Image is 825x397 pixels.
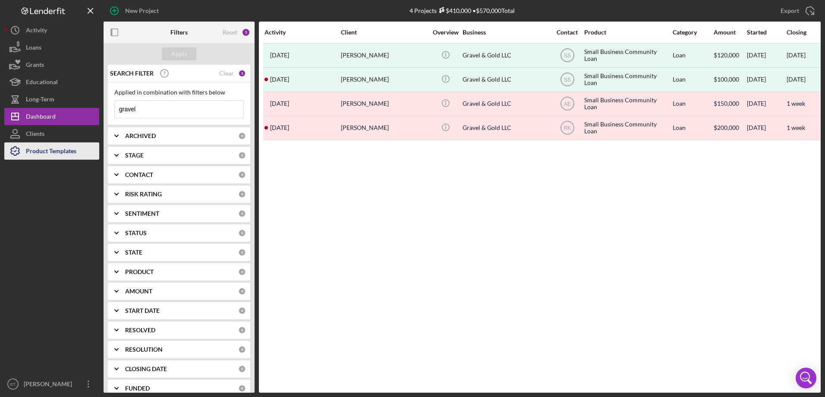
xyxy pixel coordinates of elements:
[409,7,515,14] div: 4 Projects • $570,000 Total
[114,89,244,96] div: Applied in combination with filters below
[125,365,167,372] b: CLOSING DATE
[170,29,188,36] b: Filters
[584,92,671,115] div: Small Business Community Loan
[4,375,99,393] button: ET[PERSON_NAME]
[162,47,196,60] button: Apply
[26,56,44,76] div: Grants
[4,56,99,73] button: Grants
[26,108,56,127] div: Dashboard
[238,326,246,334] div: 0
[238,151,246,159] div: 0
[125,268,154,275] b: PRODUCT
[26,73,58,93] div: Educational
[4,142,99,160] button: Product Templates
[26,142,76,162] div: Product Templates
[4,108,99,125] button: Dashboard
[125,230,147,236] b: STATUS
[747,44,786,67] div: [DATE]
[714,68,746,91] div: $100,000
[125,210,159,217] b: SENTIMENT
[270,52,289,59] time: 2024-11-18 18:26
[747,117,786,139] div: [DATE]
[747,92,786,115] div: [DATE]
[4,39,99,56] button: Loans
[747,29,786,36] div: Started
[584,29,671,36] div: Product
[238,171,246,179] div: 0
[238,249,246,256] div: 0
[437,7,471,14] div: $410,000
[10,382,16,387] text: ET
[341,68,427,91] div: [PERSON_NAME]
[125,288,152,295] b: AMOUNT
[26,39,41,58] div: Loans
[787,76,806,83] div: [DATE]
[787,124,805,131] time: 1 week
[584,68,671,91] div: Small Business Community Loan
[341,29,427,36] div: Client
[26,22,47,41] div: Activity
[564,77,570,83] text: SS
[238,346,246,353] div: 0
[171,47,187,60] div: Apply
[787,100,805,107] time: 1 week
[125,307,160,314] b: START DATE
[787,52,806,59] div: [DATE]
[341,117,427,139] div: [PERSON_NAME]
[673,44,713,67] div: Loan
[104,2,167,19] button: New Project
[265,29,340,36] div: Activity
[4,22,99,39] button: Activity
[238,69,246,77] div: 1
[238,365,246,373] div: 0
[219,70,234,77] div: Clear
[463,117,549,139] div: Gravel & Gold LLC
[564,125,571,131] text: RK
[463,44,549,67] div: Gravel & Gold LLC
[4,73,99,91] button: Educational
[270,100,289,107] time: 2025-08-11 22:26
[463,68,549,91] div: Gravel & Gold LLC
[429,29,462,36] div: Overview
[125,327,155,334] b: RESOLVED
[714,44,746,67] div: $120,000
[673,92,713,115] div: Loan
[125,346,163,353] b: RESOLUTION
[238,132,246,140] div: 0
[125,132,156,139] b: ARCHIVED
[4,91,99,108] button: Long-Term
[125,2,159,19] div: New Project
[125,249,142,256] b: STATE
[772,2,821,19] button: Export
[238,210,246,217] div: 0
[564,53,570,59] text: SS
[22,375,78,395] div: [PERSON_NAME]
[564,101,570,107] text: AE
[26,91,54,110] div: Long-Term
[238,229,246,237] div: 0
[4,125,99,142] button: Clients
[242,28,250,37] div: 1
[714,92,746,115] div: $150,000
[270,124,289,131] time: 2025-07-31 23:27
[125,152,144,159] b: STAGE
[673,68,713,91] div: Loan
[781,2,799,19] div: Export
[584,117,671,139] div: Small Business Community Loan
[673,29,713,36] div: Category
[26,125,44,145] div: Clients
[714,117,746,139] div: $200,000
[110,70,154,77] b: SEARCH FILTER
[125,385,150,392] b: FUNDED
[238,190,246,198] div: 0
[238,287,246,295] div: 0
[238,268,246,276] div: 0
[341,92,427,115] div: [PERSON_NAME]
